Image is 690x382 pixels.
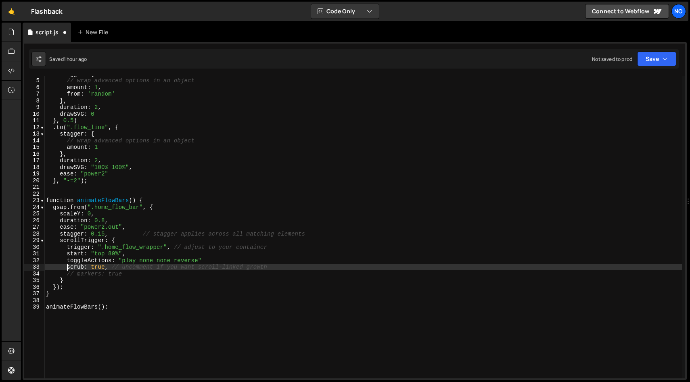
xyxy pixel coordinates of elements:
[77,28,111,36] div: New File
[24,204,45,211] div: 24
[24,217,45,224] div: 26
[24,244,45,251] div: 30
[24,124,45,131] div: 12
[49,56,87,63] div: Saved
[592,56,632,63] div: Not saved to prod
[2,2,21,21] a: 🤙
[24,117,45,124] div: 11
[637,52,676,66] button: Save
[24,304,45,311] div: 39
[31,6,63,16] div: Flashback
[24,237,45,244] div: 29
[24,264,45,271] div: 33
[24,98,45,104] div: 8
[24,250,45,257] div: 31
[64,56,87,63] div: 1 hour ago
[671,4,686,19] a: No
[24,91,45,98] div: 7
[24,297,45,304] div: 38
[24,138,45,144] div: 14
[24,271,45,278] div: 34
[24,157,45,164] div: 17
[24,84,45,91] div: 6
[585,4,669,19] a: Connect to Webflow
[24,177,45,184] div: 20
[24,211,45,217] div: 25
[24,77,45,84] div: 5
[24,104,45,111] div: 9
[24,164,45,171] div: 18
[311,4,379,19] button: Code Only
[24,131,45,138] div: 13
[24,290,45,297] div: 37
[24,191,45,198] div: 22
[24,171,45,177] div: 19
[24,151,45,158] div: 16
[24,231,45,238] div: 28
[36,28,59,36] div: script.js
[24,197,45,204] div: 23
[24,111,45,118] div: 10
[24,277,45,284] div: 35
[24,144,45,151] div: 15
[24,257,45,264] div: 32
[24,184,45,191] div: 21
[24,224,45,231] div: 27
[24,284,45,291] div: 36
